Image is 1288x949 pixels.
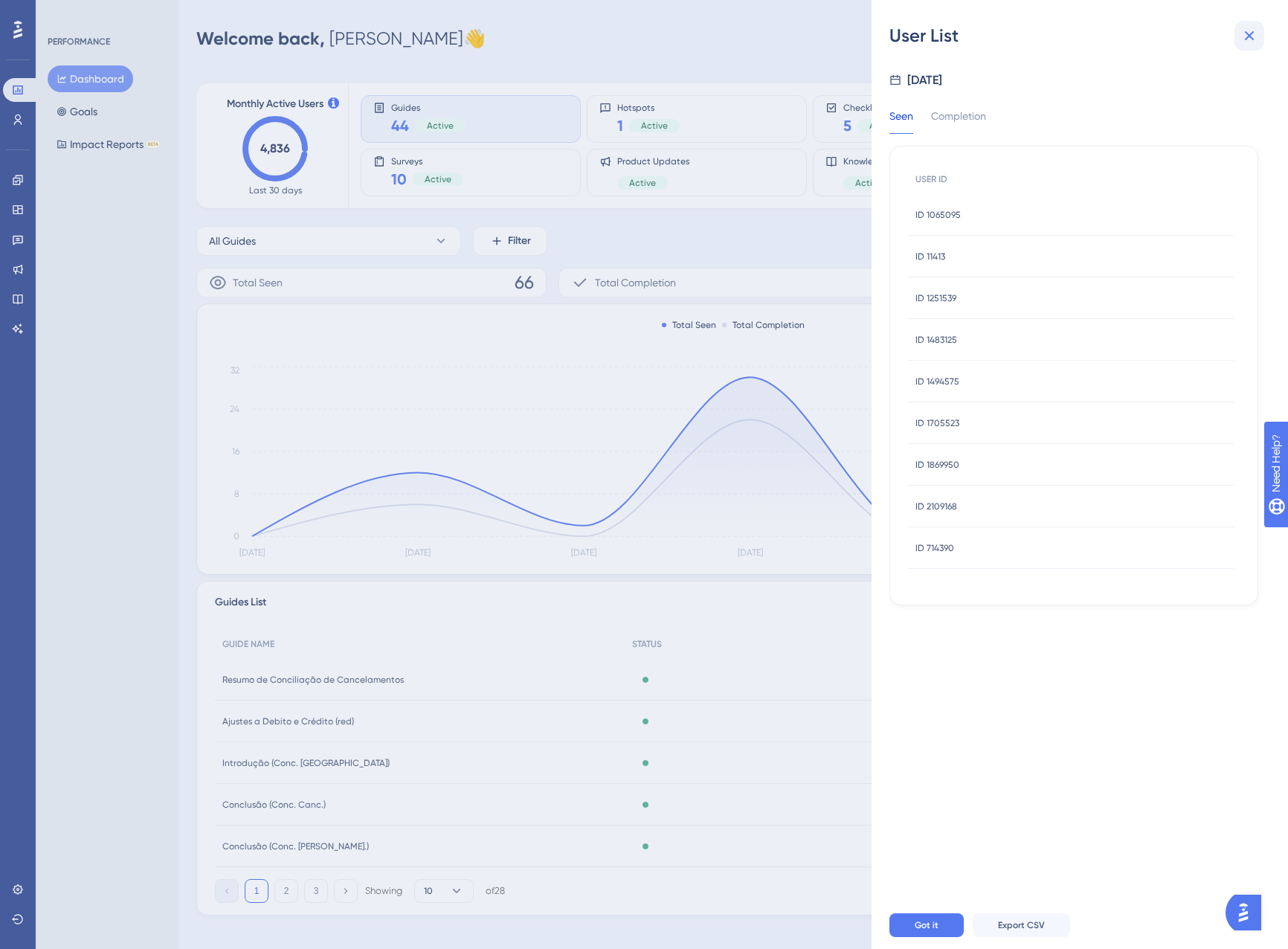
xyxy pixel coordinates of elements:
span: Export CSV [998,919,1045,931]
span: ID 1494575 [915,376,959,387]
iframe: UserGuiding AI Assistant Launcher [1226,890,1270,935]
span: ID 2109168 [915,501,957,512]
div: [DATE] [907,71,942,89]
span: USER ID [915,173,947,185]
span: ID 1065095 [915,209,961,221]
div: User List [889,24,1270,48]
span: ID 1483125 [915,334,957,346]
button: Export CSV [973,913,1070,937]
span: ID 1869950 [915,459,959,471]
span: ID 11413 [915,251,945,263]
div: Completion [931,107,986,134]
span: ID 1705523 [915,417,959,429]
span: Got it [915,919,938,931]
span: ID 714390 [915,542,954,554]
button: Got it [889,913,964,937]
div: Seen [889,107,913,134]
span: ID 1251539 [915,292,956,304]
span: Need Help? [35,4,93,22]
